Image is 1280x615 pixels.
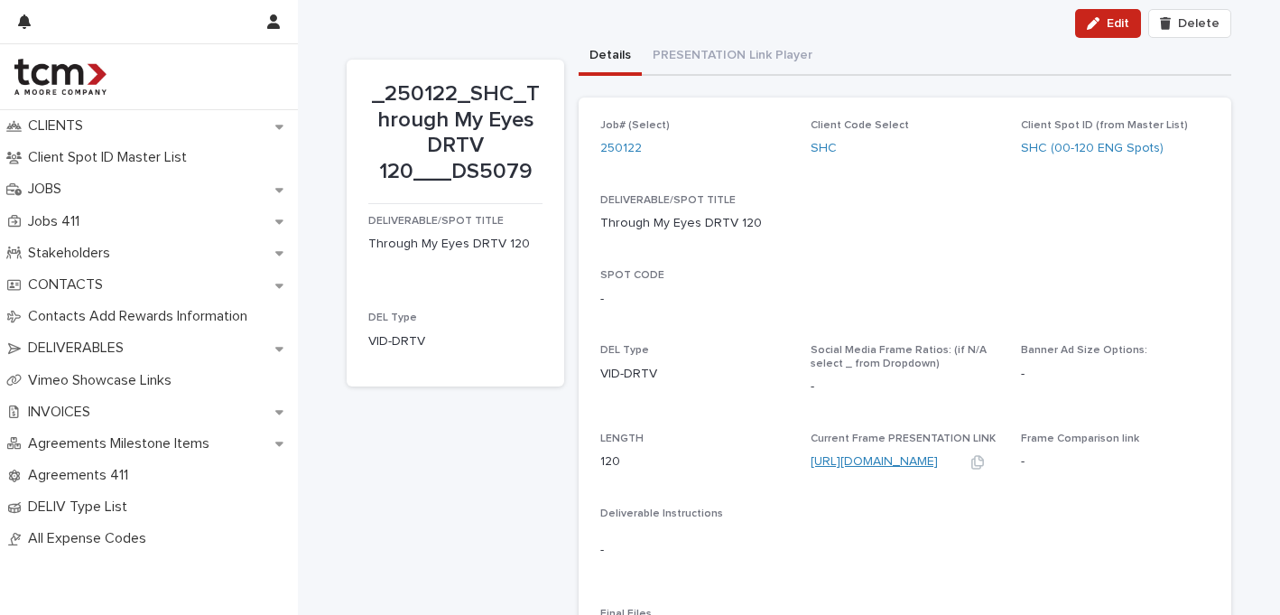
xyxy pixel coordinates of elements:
span: Social Media Frame Ratios: (if N/A select _ from Dropdown) [811,345,987,368]
p: CLIENTS [21,117,97,135]
a: 250122 [600,139,642,158]
button: PRESENTATION Link Player [642,38,823,76]
p: Jobs 411 [21,213,94,230]
span: DELIVERABLE/SPOT TITLE [368,216,504,227]
span: LENGTH [600,433,644,444]
img: 4hMmSqQkux38exxPVZHQ [14,59,107,95]
span: DELIVERABLE/SPOT TITLE [600,195,736,206]
p: INVOICES [21,404,105,421]
span: Current Frame PRESENTATION LINK [811,433,996,444]
a: SHC (00-120 ENG Spots) [1021,139,1164,158]
p: - [600,541,604,560]
p: Contacts Add Rewards Information [21,308,262,325]
p: Client Spot ID Master List [21,149,201,166]
span: Frame Comparison link [1021,433,1139,444]
p: Agreements 411 [21,467,143,484]
p: DELIVERABLES [21,340,138,357]
p: Agreements Milestone Items [21,435,224,452]
p: - [811,377,999,396]
span: Delete [1178,17,1220,30]
p: CONTACTS [21,276,117,294]
a: [URL][DOMAIN_NAME] [811,455,938,468]
p: JOBS [21,181,76,198]
p: Through My Eyes DRTV 120 [368,235,543,254]
button: Edit [1075,9,1141,38]
p: - [1021,452,1210,471]
span: SPOT CODE [600,270,664,281]
span: Edit [1107,17,1129,30]
p: Through My Eyes DRTV 120 [600,214,762,233]
p: VID-DRTV [600,365,789,384]
span: DEL Type [600,345,649,356]
span: Job# (Select) [600,120,670,131]
span: Banner Ad Size Options: [1021,345,1147,356]
p: Stakeholders [21,245,125,262]
p: 120 [600,452,789,471]
p: _250122_SHC_Through My Eyes DRTV 120___DS5079 [368,81,543,185]
p: VID-DRTV [368,332,543,351]
span: Client Spot ID (from Master List) [1021,120,1188,131]
span: DEL Type [368,312,417,323]
span: Client Code Select [811,120,909,131]
p: DELIV Type List [21,499,142,516]
span: Deliverable Instructions [600,508,723,519]
button: Details [579,38,642,76]
p: - [600,290,604,309]
p: All Expense Codes [21,530,161,547]
a: SHC [811,139,837,158]
p: Vimeo Showcase Links [21,372,186,389]
button: Delete [1148,9,1231,38]
p: - [1021,365,1210,384]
